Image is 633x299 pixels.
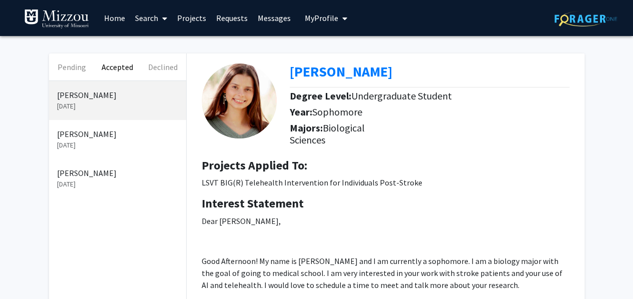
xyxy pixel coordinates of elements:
[172,0,211,35] a: Projects
[57,101,178,111] p: [DATE]
[202,176,569,188] p: LSVT BIG(R) Telehealth Intervention for Individuals Post-Stroke
[312,105,362,118] span: Sophomore
[290,121,365,146] span: Biological Sciences
[253,0,296,35] a: Messages
[290,89,351,102] b: Degree Level:
[49,53,95,80] button: Pending
[8,254,43,291] iframe: Chat
[290,62,392,80] a: Opens in a new tab
[351,89,452,102] span: Undergraduate Student
[202,157,307,173] b: Projects Applied To:
[305,13,338,23] span: My Profile
[57,179,178,189] p: [DATE]
[99,0,130,35] a: Home
[202,63,277,138] img: Profile Picture
[554,11,617,26] img: ForagerOne Logo
[130,0,172,35] a: Search
[290,105,312,118] b: Year:
[140,53,186,80] button: Declined
[290,62,392,80] b: [PERSON_NAME]
[95,53,140,80] button: Accepted
[57,128,178,140] p: [PERSON_NAME]
[290,121,323,134] b: Majors:
[57,89,178,101] p: [PERSON_NAME]
[202,195,304,211] b: Interest Statement
[57,167,178,179] p: [PERSON_NAME]
[202,255,569,291] p: Good Afternoon! My name is [PERSON_NAME] and I am currently a sophomore. I am a biology major wit...
[211,0,253,35] a: Requests
[24,9,89,29] img: University of Missouri Logo
[57,140,178,150] p: [DATE]
[202,215,569,227] p: Dear [PERSON_NAME],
